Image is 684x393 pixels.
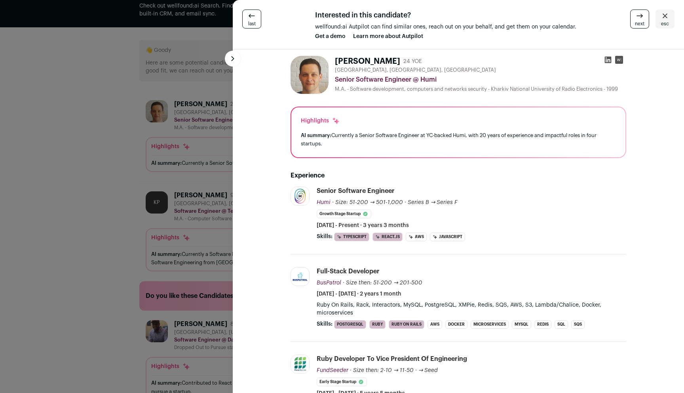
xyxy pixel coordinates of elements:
span: [GEOGRAPHIC_DATA], [GEOGRAPHIC_DATA], [GEOGRAPHIC_DATA] [335,67,496,73]
span: last [248,21,256,27]
li: Redis [534,320,551,329]
span: Skills: [317,233,332,240]
img: dfaed2abc1551abba54b67a31782056513c9875f7fac34c47f9c96fe2d83b1e9.jpg [291,56,329,94]
li: MySQL [512,320,531,329]
li: Early Stage Startup [317,378,367,386]
a: last [242,10,261,29]
span: AI summary: [301,133,331,138]
span: → Seed [418,368,438,373]
button: Close [655,10,674,29]
span: · Size: 51-200 → 501-1,000 [332,200,403,205]
li: React.js [372,233,403,241]
div: Ruby developer to Vice President of Engineering [317,355,467,363]
span: next [635,21,644,27]
li: Docker [445,320,467,329]
a: next [630,10,649,29]
span: · Size then: 2-10 → 11-50 [350,368,414,373]
li: PostgreSQL [334,320,366,329]
h1: [PERSON_NAME] [335,56,400,67]
span: [DATE] - Present · 3 years 3 months [317,221,409,229]
span: Skills: [317,320,332,328]
div: wellfound:ai Autpilot can find similar ones, reach out on your behalf, and get them on your calen... [315,24,576,30]
img: 1bdd421601cebb0be062c1b474cc18bc94e4605d8f95beee550e13520fe8d3e0.jpg [291,187,309,205]
li: SQL [555,320,568,329]
div: 24 YOE [403,57,422,65]
span: FundSeeder [317,368,348,373]
h2: Experience [291,171,626,180]
span: · [415,366,417,374]
li: AWS [406,233,427,241]
div: Currently a Senior Software Engineer at YC-backed Humi, with 20 years of experience and impactful... [301,131,616,148]
span: Humi [317,200,331,205]
li: SQS [571,320,585,329]
a: Get a demo [315,34,346,39]
li: TypeScript [334,233,369,241]
div: M.A. - Software development, computers and networks security - Kharkiv National University of Rad... [335,86,626,92]
div: Senior Software Engineer @ Humi [335,75,626,84]
span: [DATE] - [DATE] · 2 years 1 month [317,290,401,298]
img: a203cd1667e6be08c8c7454053d10bb42ecf11a5ef77063db500c833b23a3009.png [291,271,309,282]
span: BusPatrol [317,280,341,286]
img: ab6b75839c2743275b371c7e16826c668e6a2854304de38e4b8188d3bf0d81a0.jpg [291,355,309,373]
div: Highlights [301,117,340,125]
div: Interested in this candidate? [315,10,576,21]
li: Ruby on Rails [389,320,424,329]
span: · Size then: 51-200 → 201-500 [343,280,422,286]
li: Growth Stage Startup [317,210,371,218]
li: Ruby [369,320,386,329]
span: esc [661,21,669,27]
p: Ruby On Rails, Rack, Interactors, MySQL, PostgreSQL, XMPie, Redis, SQS, AWS, S3, Lambda/Chalice, ... [317,301,626,317]
span: · [405,198,406,206]
li: Microservices [471,320,509,329]
li: JavaScript [430,233,465,241]
div: Senior Software Engineer [317,187,395,195]
span: Series B → Series F [408,200,458,205]
a: Learn more about Autpilot [353,34,423,39]
div: Full-stack Developer [317,267,380,276]
li: AWS [427,320,442,329]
